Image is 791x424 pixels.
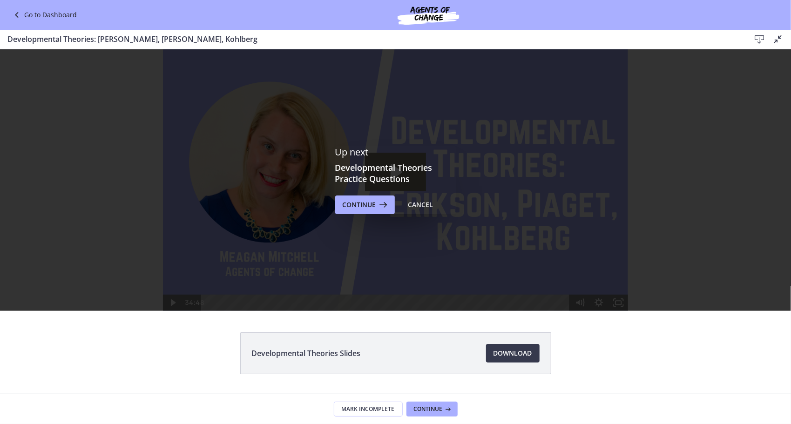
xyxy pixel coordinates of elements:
button: Fullscreen [608,245,628,262]
img: Agents of Change [372,4,484,26]
div: Cancel [408,199,433,210]
h3: Developmental Theories: [PERSON_NAME], [PERSON_NAME], Kohlberg [7,34,735,45]
a: Download [486,344,540,363]
button: Mute [570,245,589,262]
button: Continue [406,402,458,417]
span: Download [494,348,532,359]
p: Up next [335,146,456,158]
button: Play Video: crt89dfaoh5c72tgt07g.mp4 [365,103,426,142]
button: Cancel [401,195,441,214]
span: Continue [343,199,376,210]
button: Show settings menu [589,245,609,262]
div: Playbar [208,245,565,262]
a: Go to Dashboard [11,9,77,20]
span: Continue [414,405,443,413]
span: Mark Incomplete [342,405,395,413]
button: Play Video [163,245,183,262]
span: Developmental Theories Slides [252,348,361,359]
button: Continue [335,195,395,214]
button: Mark Incomplete [334,402,403,417]
h3: Developmental Theories Practice Questions [335,162,456,184]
